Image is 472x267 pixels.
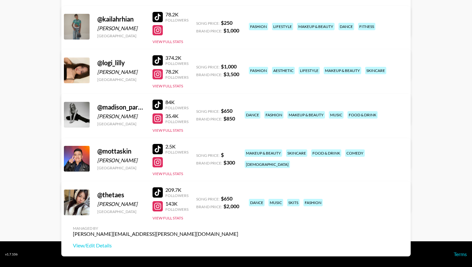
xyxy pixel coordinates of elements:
div: Followers [165,207,188,212]
div: dance [338,23,354,30]
div: 78.2K [165,11,188,18]
div: Followers [165,75,188,80]
div: Followers [165,193,188,198]
strong: $ 3,500 [223,71,239,77]
div: fashion [249,23,268,30]
div: lifestyle [272,23,293,30]
div: food & drink [311,149,341,157]
div: food & drink [347,111,378,119]
span: Brand Price: [196,117,222,121]
div: [GEOGRAPHIC_DATA] [97,165,145,170]
div: [PERSON_NAME] [97,201,145,207]
div: music [268,199,283,206]
strong: $ 2,000 [223,203,239,209]
span: Brand Price: [196,72,222,77]
strong: $ 650 [221,108,232,114]
div: 84K [165,99,188,105]
div: @ madison_parkinson1 [97,103,145,111]
div: skincare [365,67,386,74]
div: 2.5K [165,143,188,150]
span: Brand Price: [196,204,222,209]
div: Followers [165,61,188,66]
div: 374.2K [165,55,188,61]
div: fashion [303,199,323,206]
div: @ mottaskin [97,147,145,155]
strong: $ 1,000 [221,63,237,69]
div: comedy [345,149,365,157]
div: 143K [165,200,188,207]
button: View Full Stats [153,84,183,88]
div: [PERSON_NAME] [97,113,145,120]
div: fashion [249,67,268,74]
div: skits [287,199,300,206]
span: Song Price: [196,21,220,26]
div: lifestyle [299,67,320,74]
div: Followers [165,105,188,110]
button: View Full Stats [153,216,183,220]
div: 35.4K [165,113,188,119]
div: music [329,111,344,119]
strong: $ 300 [223,159,235,165]
div: v 1.7.106 [5,252,18,256]
span: Brand Price: [196,161,222,165]
button: View Full Stats [153,171,183,176]
strong: $ 1,000 [223,27,239,33]
div: [GEOGRAPHIC_DATA] [97,77,145,82]
span: Brand Price: [196,29,222,33]
div: makeup & beauty [245,149,282,157]
div: [GEOGRAPHIC_DATA] [97,33,145,38]
span: Song Price: [196,109,220,114]
button: View Full Stats [153,39,183,44]
div: dance [245,111,260,119]
strong: $ 650 [221,195,232,201]
div: [GEOGRAPHIC_DATA] [97,209,145,214]
span: Song Price: [196,65,220,69]
div: [GEOGRAPHIC_DATA] [97,121,145,126]
div: fitness [358,23,375,30]
div: Followers [165,18,188,22]
a: Terms [454,251,467,257]
div: @ kailahrhian [97,15,145,23]
div: 78.2K [165,68,188,75]
div: Followers [165,119,188,124]
div: Followers [165,150,188,155]
div: [PERSON_NAME] [97,157,145,164]
strong: $ [221,152,224,158]
div: 209.7K [165,187,188,193]
div: makeup & beauty [324,67,361,74]
span: Song Price: [196,197,220,201]
div: [DEMOGRAPHIC_DATA] [245,161,290,168]
div: skincare [286,149,307,157]
div: fashion [264,111,284,119]
div: [PERSON_NAME] [97,69,145,75]
div: aesthetic [272,67,295,74]
span: Song Price: [196,153,220,158]
div: makeup & beauty [287,111,325,119]
div: [PERSON_NAME] [97,25,145,31]
div: @ thetaes [97,191,145,199]
strong: $ 250 [221,20,232,26]
button: View Full Stats [153,128,183,133]
a: View/Edit Details [73,242,238,249]
div: @ logi_lilly [97,59,145,67]
strong: $ 850 [223,115,235,121]
div: Managed By [73,226,238,231]
div: dance [249,199,265,206]
div: makeup & beauty [297,23,335,30]
div: [PERSON_NAME][EMAIL_ADDRESS][PERSON_NAME][DOMAIN_NAME] [73,231,238,237]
